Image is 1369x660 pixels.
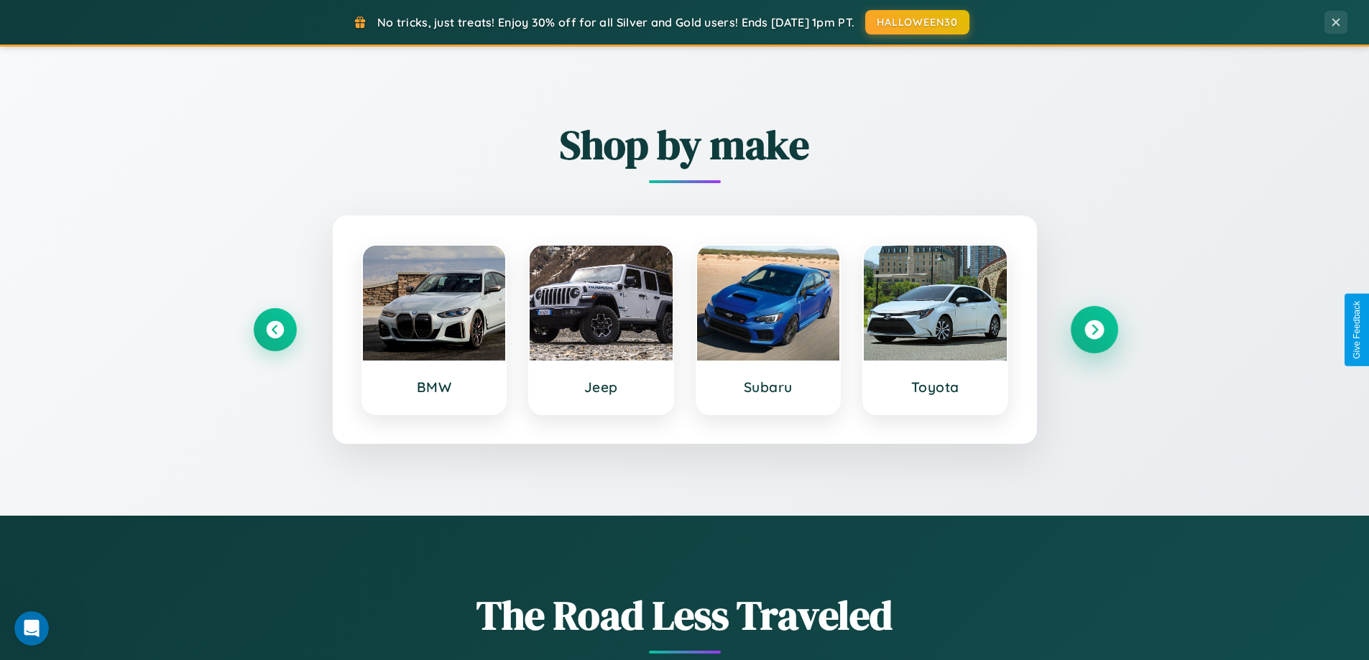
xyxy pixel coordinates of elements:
span: No tricks, just treats! Enjoy 30% off for all Silver and Gold users! Ends [DATE] 1pm PT. [377,15,854,29]
div: Give Feedback [1352,301,1362,359]
iframe: Intercom live chat [14,611,49,646]
h3: Subaru [711,378,826,396]
h3: BMW [377,378,492,396]
h3: Toyota [878,378,992,396]
h3: Jeep [544,378,658,396]
h2: Shop by make [254,117,1116,172]
button: HALLOWEEN30 [865,10,969,34]
h1: The Road Less Traveled [254,587,1116,643]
